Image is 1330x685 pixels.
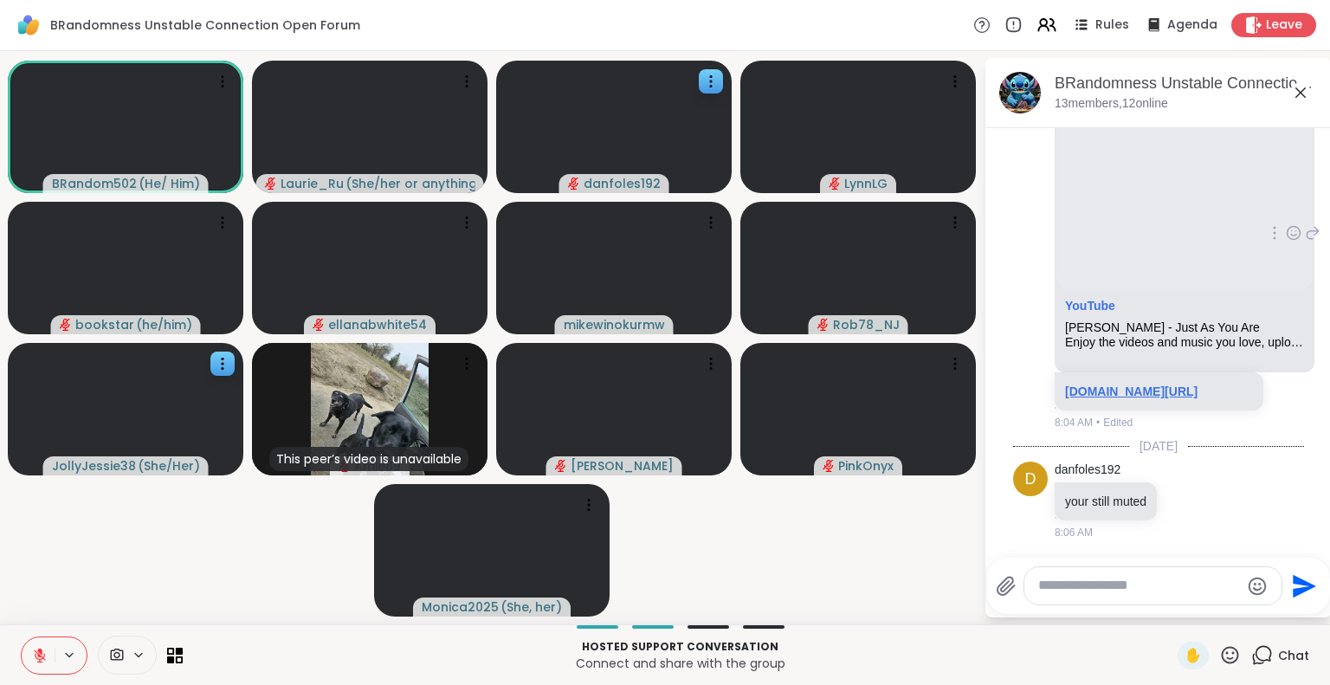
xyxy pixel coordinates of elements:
span: 8:06 AM [1055,525,1093,540]
div: This peer’s video is unavailable [269,447,468,471]
a: danfoles192 [1055,462,1120,479]
span: ( She/her or anything else ) [345,175,475,192]
div: Enjoy the videos and music you love, upload original content, and share it all with friends, fami... [1065,335,1304,350]
span: Agenda [1167,16,1217,34]
span: Laurie_Ru [281,175,344,192]
span: audio-muted [817,319,830,331]
span: 8:04 AM [1055,415,1093,430]
img: Amie89 [311,343,429,475]
span: PinkOnyx [838,457,894,475]
span: ( She, her ) [500,598,562,616]
span: Leave [1266,16,1302,34]
span: ellanabwhite54 [328,316,427,333]
span: ( he/him ) [136,316,192,333]
span: [PERSON_NAME] [571,457,674,475]
span: Rules [1095,16,1129,34]
span: audio-muted [568,178,580,190]
span: LynnLG [844,175,888,192]
span: audio-muted [829,178,841,190]
span: ✋ [1185,645,1202,666]
textarea: Type your message [1038,577,1240,595]
span: audio-muted [60,319,72,331]
img: ShareWell Logomark [14,10,43,40]
span: BRandomness Unstable Connection Open Forum [50,16,360,34]
span: audio-muted [823,460,835,472]
iframe: Ronnie Laws - Just As You Are [1056,58,1313,290]
div: BRandomness Unstable Connection Open Forum, [DATE] [1055,73,1318,94]
span: bookstar [75,316,134,333]
span: audio-muted [555,460,567,472]
button: Emoji picker [1247,576,1268,597]
button: Send [1282,566,1321,605]
span: • [1096,415,1100,430]
div: [PERSON_NAME] - Just As You Are [1065,320,1304,335]
p: Connect and share with the group [193,655,1167,672]
span: Monica2025 [422,598,499,616]
span: Rob78_NJ [833,316,900,333]
span: ( She/Her ) [138,457,200,475]
p: Hosted support conversation [193,639,1167,655]
span: Edited [1103,415,1133,430]
span: d [1025,468,1036,491]
a: Attachment [1065,299,1115,313]
span: danfoles192 [584,175,661,192]
span: audio-muted [265,178,277,190]
span: mikewinokurmw [564,316,665,333]
span: BRandom502 [52,175,137,192]
span: JollyJessie38 [52,457,136,475]
img: BRandomness Unstable Connection Open Forum, Oct 11 [999,72,1041,113]
span: [DATE] [1129,437,1188,455]
span: Chat [1278,647,1309,664]
span: audio-muted [313,319,325,331]
p: 13 members, 12 online [1055,95,1168,113]
a: [DOMAIN_NAME][URL] [1065,385,1198,398]
span: ( He/ Him ) [139,175,200,192]
p: your still muted [1065,493,1146,510]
